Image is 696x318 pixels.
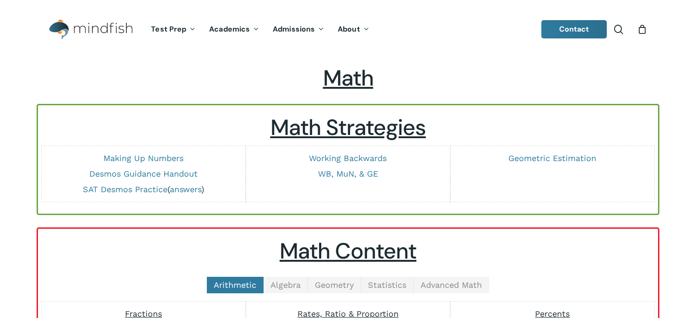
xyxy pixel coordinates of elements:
span: Geometry [315,280,354,290]
a: Geometric Estimation [508,153,596,163]
p: ( ) [46,184,241,195]
a: Desmos Guidance Handout [89,169,198,178]
a: Arithmetic [207,277,264,293]
u: Math Content [280,237,416,265]
a: Algebra [264,277,308,293]
nav: Main Menu [144,12,376,47]
span: Test Prep [151,24,186,34]
a: Geometry [308,277,361,293]
a: Working Backwards [309,153,387,163]
span: Advanced Math [421,280,482,290]
span: Academics [209,24,250,34]
a: SAT Desmos Practice [83,184,167,194]
a: Test Prep [144,26,202,33]
a: Advanced Math [414,277,489,293]
a: Contact [541,20,607,38]
a: Admissions [266,26,331,33]
a: Making Up Numbers [103,153,183,163]
header: Main Menu [37,12,659,47]
a: WB, MuN, & GE [318,169,378,178]
a: Academics [202,26,266,33]
span: Contact [559,24,589,34]
span: Arithmetic [214,280,256,290]
span: Algebra [270,280,301,290]
span: About [338,24,360,34]
a: answers [170,184,201,194]
a: Statistics [361,277,414,293]
span: Statistics [368,280,406,290]
span: Admissions [273,24,315,34]
u: Math Strategies [270,113,426,142]
a: About [331,26,376,33]
span: Math [323,64,373,92]
a: Cart [637,24,647,34]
